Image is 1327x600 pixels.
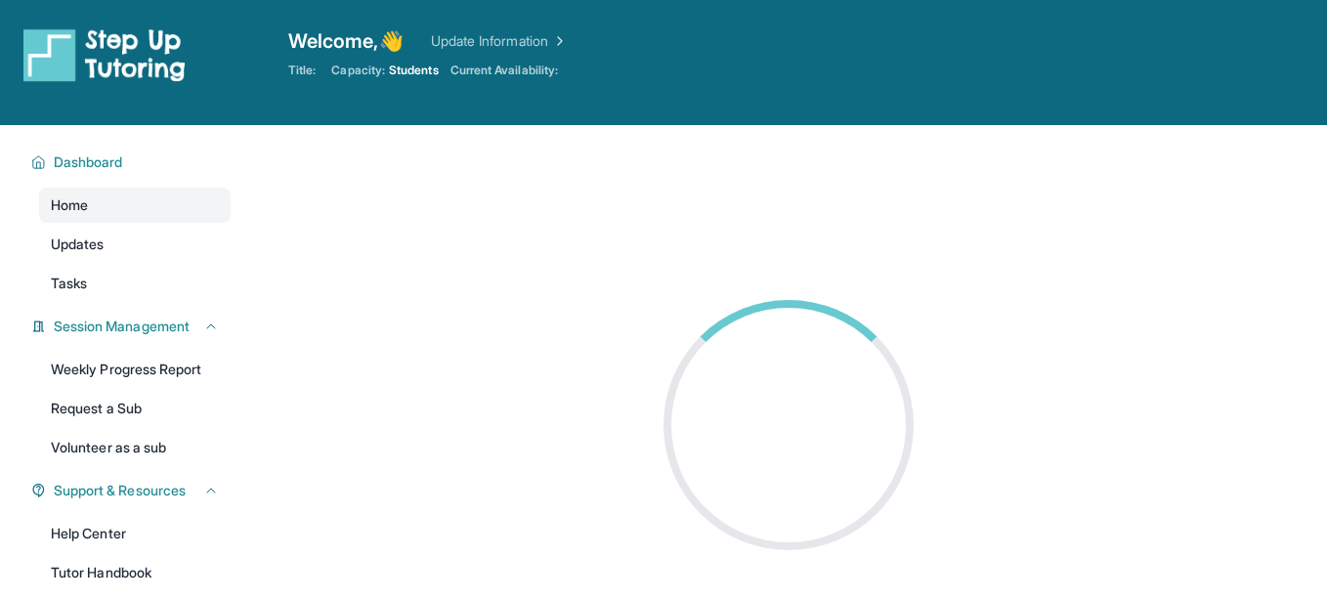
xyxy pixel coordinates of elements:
[51,274,87,293] span: Tasks
[389,63,439,78] span: Students
[39,352,231,387] a: Weekly Progress Report
[46,317,219,336] button: Session Management
[39,266,231,301] a: Tasks
[288,63,316,78] span: Title:
[51,195,88,215] span: Home
[46,481,219,500] button: Support & Resources
[23,27,186,82] img: logo
[54,152,123,172] span: Dashboard
[431,31,568,51] a: Update Information
[39,516,231,551] a: Help Center
[46,152,219,172] button: Dashboard
[450,63,558,78] span: Current Availability:
[39,555,231,590] a: Tutor Handbook
[39,188,231,223] a: Home
[548,31,568,51] img: Chevron Right
[39,391,231,426] a: Request a Sub
[51,235,105,254] span: Updates
[288,27,404,55] span: Welcome, 👋
[331,63,385,78] span: Capacity:
[39,430,231,465] a: Volunteer as a sub
[54,317,190,336] span: Session Management
[54,481,186,500] span: Support & Resources
[39,227,231,262] a: Updates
